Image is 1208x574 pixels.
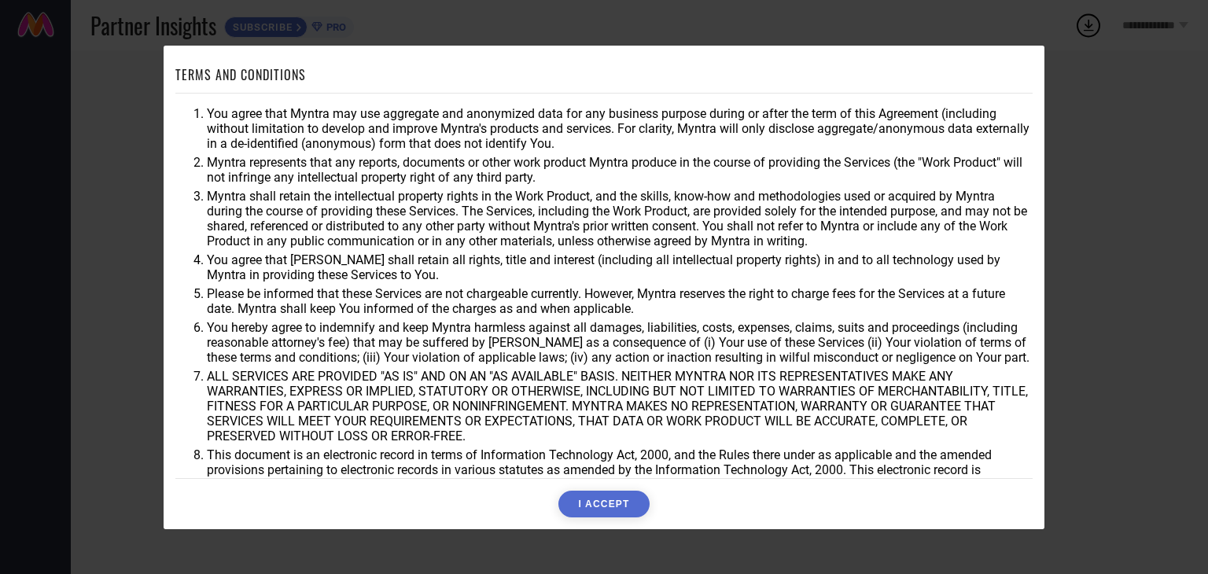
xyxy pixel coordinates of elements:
[207,286,1033,316] li: Please be informed that these Services are not chargeable currently. However, Myntra reserves the...
[207,106,1033,151] li: You agree that Myntra may use aggregate and anonymized data for any business purpose during or af...
[175,65,306,84] h1: TERMS AND CONDITIONS
[207,447,1033,492] li: This document is an electronic record in terms of Information Technology Act, 2000, and the Rules...
[207,189,1033,248] li: Myntra shall retain the intellectual property rights in the Work Product, and the skills, know-ho...
[207,369,1033,443] li: ALL SERVICES ARE PROVIDED "AS IS" AND ON AN "AS AVAILABLE" BASIS. NEITHER MYNTRA NOR ITS REPRESEN...
[207,155,1033,185] li: Myntra represents that any reports, documents or other work product Myntra produce in the course ...
[207,320,1033,365] li: You hereby agree to indemnify and keep Myntra harmless against all damages, liabilities, costs, e...
[558,491,649,517] button: I ACCEPT
[207,252,1033,282] li: You agree that [PERSON_NAME] shall retain all rights, title and interest (including all intellect...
